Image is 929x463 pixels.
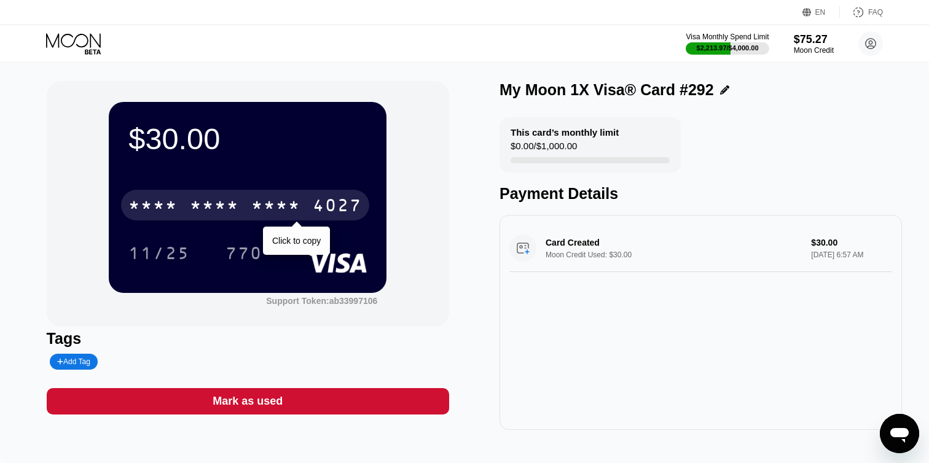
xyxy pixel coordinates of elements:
div: Click to copy [272,236,321,246]
div: My Moon 1X Visa® Card #292 [500,81,714,99]
div: 11/25 [119,238,199,268]
div: Payment Details [500,185,902,203]
div: EN [815,8,826,17]
div: $30.00 [128,122,367,156]
div: Visa Monthly Spend Limit$2,213.97/$4,000.00 [686,33,769,55]
div: Moon Credit [794,46,834,55]
div: This card’s monthly limit [511,127,619,138]
div: $75.27Moon Credit [794,33,834,55]
div: $2,213.97 / $4,000.00 [697,44,759,52]
div: Tags [47,330,449,348]
div: Support Token: ab33997106 [266,296,377,306]
div: FAQ [868,8,883,17]
div: Visa Monthly Spend Limit [686,33,769,41]
div: EN [802,6,840,18]
div: Mark as used [213,394,283,408]
div: 4027 [313,197,362,217]
div: Support Token:ab33997106 [266,296,377,306]
div: 11/25 [128,245,190,265]
div: Add Tag [50,354,98,370]
iframe: Кнопка, открывающая окно обмена сообщениями; идет разговор [880,414,919,453]
div: 770 [216,238,272,268]
div: $0.00 / $1,000.00 [511,141,577,157]
div: FAQ [840,6,883,18]
div: $75.27 [794,33,834,46]
div: 770 [225,245,262,265]
div: Add Tag [57,357,90,366]
div: Mark as used [47,388,449,414]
